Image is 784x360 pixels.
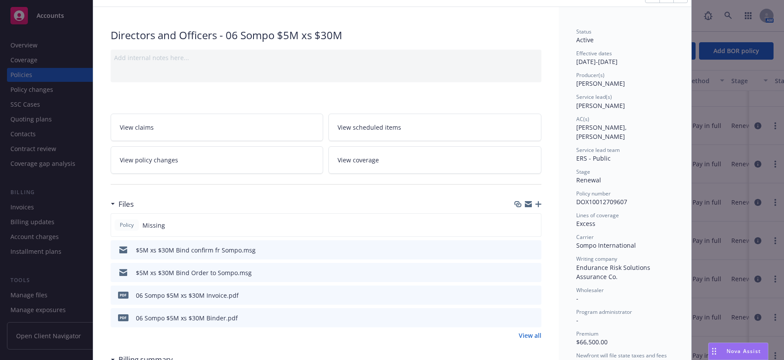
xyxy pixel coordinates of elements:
span: $66,500.00 [576,338,608,346]
a: View scheduled items [328,114,541,141]
span: Excess [576,219,595,228]
button: download file [516,246,523,255]
div: Directors and Officers - 06 Sompo $5M xs $30M [111,28,541,43]
span: View policy changes [120,155,178,165]
span: View scheduled items [338,123,401,132]
span: Nova Assist [727,347,761,355]
span: [PERSON_NAME] [576,101,625,110]
span: Renewal [576,176,601,184]
button: download file [516,268,523,277]
button: download file [516,313,523,323]
span: Active [576,36,594,44]
h3: Files [118,199,134,210]
span: AC(s) [576,115,589,123]
span: Carrier [576,233,594,241]
span: View claims [120,123,154,132]
span: Policy [118,221,135,229]
div: $5M xs $30M Bind Order to Sompo.msg [136,268,252,277]
span: Policy number [576,190,611,197]
span: Endurance Risk Solutions Assurance Co. [576,263,652,281]
div: 06 Sompo $5M xs $30M Binder.pdf [136,313,238,323]
div: $5M xs $30M Bind confirm fr Sompo.msg [136,246,256,255]
div: Files [111,199,134,210]
span: pdf [118,292,128,298]
div: Add internal notes here... [114,53,538,62]
span: Producer(s) [576,71,605,79]
span: Premium [576,330,598,337]
span: Effective dates [576,50,612,57]
button: Nova Assist [708,343,768,360]
div: Drag to move [709,343,720,360]
a: View claims [111,114,324,141]
span: [PERSON_NAME] [576,79,625,87]
span: Service lead team [576,146,620,154]
a: View all [519,331,541,340]
span: DOX10012709607 [576,198,627,206]
button: preview file [530,268,538,277]
span: Service lead(s) [576,93,612,101]
div: [DATE] - [DATE] [576,50,674,66]
span: Lines of coverage [576,212,619,219]
span: Writing company [576,255,617,262]
div: 06 Sompo $5M xs $30M Invoice.pdf [136,291,239,300]
span: Wholesaler [576,286,604,294]
span: ERS - Public [576,154,611,162]
span: Newfront will file state taxes and fees [576,352,667,359]
span: Missing [142,221,165,230]
a: View policy changes [111,146,324,174]
button: preview file [530,291,538,300]
button: preview file [530,313,538,323]
span: Sompo International [576,241,636,249]
span: [PERSON_NAME], [PERSON_NAME] [576,123,629,141]
a: View coverage [328,146,541,174]
button: download file [516,291,523,300]
span: pdf [118,314,128,321]
span: - [576,316,578,324]
span: View coverage [338,155,379,165]
span: Stage [576,168,590,175]
span: Status [576,28,591,35]
span: Program administrator [576,308,632,316]
button: preview file [530,246,538,255]
span: - [576,294,578,303]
